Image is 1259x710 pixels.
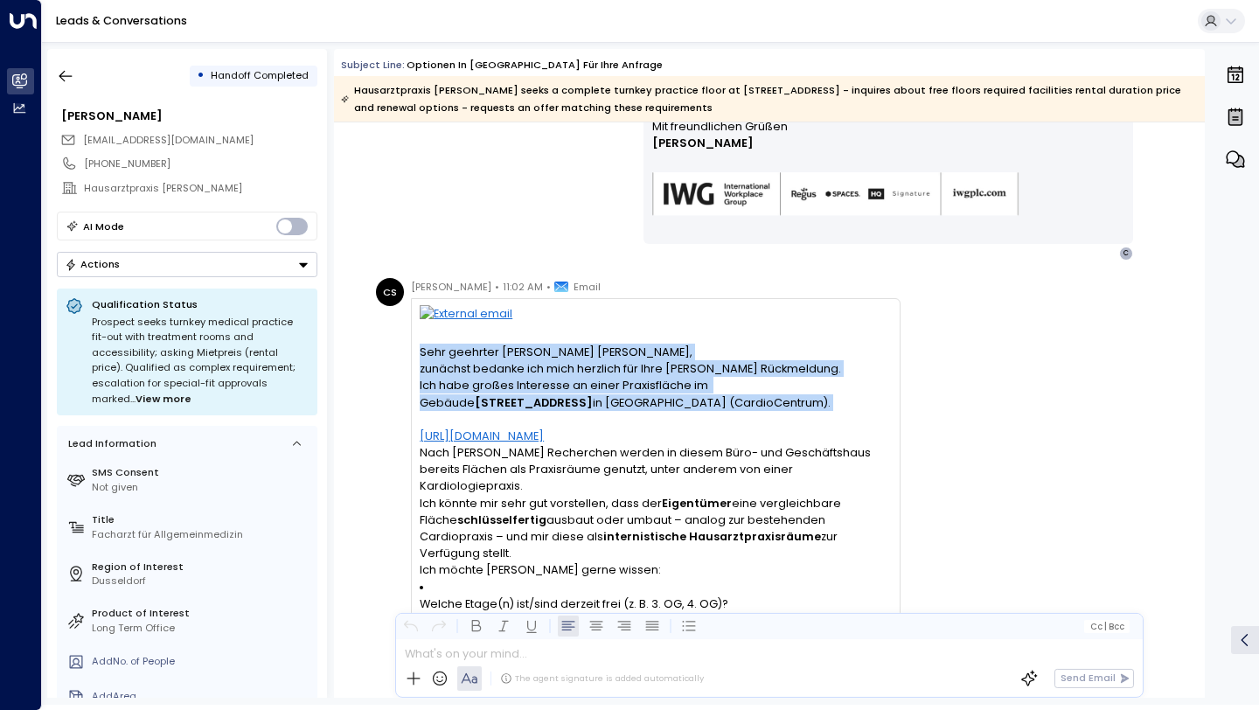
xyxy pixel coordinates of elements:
[84,157,316,171] div: [PHONE_NUMBER]
[475,395,593,410] b: [STREET_ADDRESS]
[57,252,317,277] div: Button group with a nested menu
[652,118,788,135] span: Mit freundlichen Grüßen
[428,616,449,637] button: Redo
[136,392,191,407] span: View more
[65,258,120,270] div: Actions
[420,360,891,377] p: zunächst bedanke ich mich herzlich für Ihre [PERSON_NAME] Rückmeldung.
[92,512,311,527] label: Title
[92,621,311,636] div: Long Term Office
[83,133,254,147] span: [EMAIL_ADDRESS][DOMAIN_NAME]
[1119,247,1133,261] div: C
[341,81,1196,116] div: Hausarztpraxis [PERSON_NAME] seeks a complete turnkey practice floor at [STREET_ADDRESS] - inquir...
[1084,620,1130,633] button: Cc|Bcc
[92,560,311,574] label: Region of Interest
[420,428,544,444] a: [URL][DOMAIN_NAME]
[92,465,311,480] label: SMS Consent
[197,63,205,88] div: •
[652,135,754,151] span: [PERSON_NAME]
[420,344,891,360] p: Sehr geehrter [PERSON_NAME] [PERSON_NAME],
[56,13,187,28] a: Leads & Conversations
[83,218,124,235] div: AI Mode
[92,574,311,588] div: Dusseldorf
[92,297,309,311] p: Qualification Status
[500,672,704,685] div: The agent signature is added automatically
[420,595,891,612] p: Welche Etage(n) ist/sind derzeit frei (z. B. 3. OG, 4. OG)?
[652,118,1125,238] div: Signature
[83,133,254,148] span: drcemalselcan@gmail.com
[457,512,546,527] b: schlüsselfertig
[92,689,311,704] div: AddArea
[92,527,311,542] div: Facharzt für Allgemeinmedizin
[92,654,311,669] div: AddNo. of People
[546,278,551,296] span: •
[503,278,543,296] span: 11:02 AM
[574,278,601,296] span: Email
[57,252,317,277] button: Actions
[603,529,821,544] b: internistische Hausarztpraxisräume
[1104,622,1107,631] span: |
[1090,622,1124,631] span: Cc Bcc
[84,181,316,196] div: Hausarztpraxis [PERSON_NAME]
[420,305,891,327] img: External email
[652,172,1019,217] img: AIorK4zU2Kz5WUNqa9ifSKC9jFH1hjwenjvh85X70KBOPduETvkeZu4OqG8oPuqbwvp3xfXcMQJCRtwYb-SG
[420,377,891,444] p: Ich habe großes Interesse an einer Praxisfläche im Gebäude in [GEOGRAPHIC_DATA] (CardioCentrum).
[92,480,311,495] div: Not given
[420,495,891,562] p: Ich könnte mir sehr gut vorstellen, dass der eine vergleichbare Fläche ausbaut oder umbaut – anal...
[662,496,732,511] b: Eigentümer
[63,436,157,451] div: Lead Information
[92,315,309,407] div: Prospect seeks turnkey medical practice fit-out with treatment rooms and accessibility; asking Mi...
[407,58,663,73] div: Optionen in [GEOGRAPHIC_DATA] für Ihre Anfrage
[411,278,491,296] span: [PERSON_NAME]
[420,561,891,578] p: Ich möchte [PERSON_NAME] gerne wissen:
[61,108,316,124] div: [PERSON_NAME]
[495,278,499,296] span: •
[400,616,421,637] button: Undo
[376,278,404,306] div: CS
[211,68,309,82] span: Handoff Completed
[341,58,405,72] span: Subject Line:
[92,606,311,621] label: Product of Interest
[420,444,891,495] p: Nach [PERSON_NAME] Recherchen werden in diesem Büro- und Geschäftshaus bereits Flächen als Praxis...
